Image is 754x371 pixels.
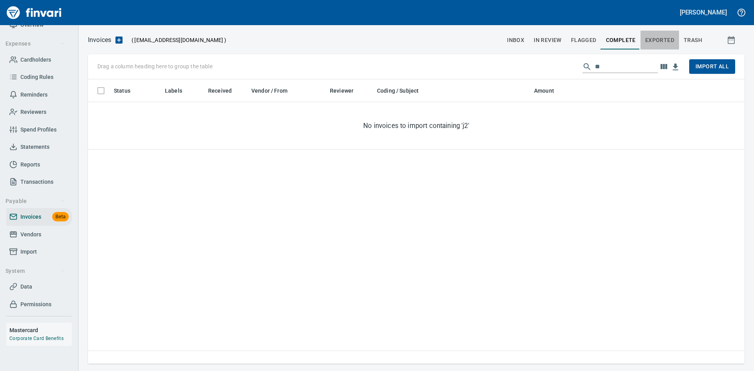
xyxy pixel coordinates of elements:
[2,37,68,51] button: Expenses
[330,86,353,95] span: Reviewer
[9,336,64,341] a: Corporate Card Benefits
[9,326,72,334] h6: Mastercard
[6,121,72,139] a: Spend Profiles
[534,86,564,95] span: Amount
[208,86,232,95] span: Received
[208,86,242,95] span: Received
[20,90,48,100] span: Reminders
[88,35,111,45] nav: breadcrumb
[695,62,729,71] span: Import All
[571,35,597,45] span: Flagged
[645,35,674,45] span: Exported
[6,226,72,243] a: Vendors
[6,138,72,156] a: Statements
[363,121,469,130] big: No invoices to import containing 'j2'
[507,35,524,45] span: inbox
[165,86,182,95] span: Labels
[20,107,46,117] span: Reviewers
[6,296,72,313] a: Permissions
[5,3,64,22] img: Finvari
[114,86,130,95] span: Status
[5,196,65,206] span: Payable
[6,86,72,104] a: Reminders
[114,86,141,95] span: Status
[20,230,41,239] span: Vendors
[134,36,224,44] span: [EMAIL_ADDRESS][DOMAIN_NAME]
[20,177,53,187] span: Transactions
[127,36,226,44] p: ( )
[684,35,702,45] span: trash
[377,86,419,95] span: Coding / Subject
[680,8,727,16] h5: [PERSON_NAME]
[670,61,681,73] button: Download Table
[658,61,670,73] button: Choose columns to display
[6,156,72,174] a: Reports
[20,247,37,257] span: Import
[165,86,192,95] span: Labels
[5,39,65,49] span: Expenses
[251,86,298,95] span: Vendor / From
[6,103,72,121] a: Reviewers
[6,173,72,191] a: Transactions
[20,55,51,65] span: Cardholders
[52,212,69,221] span: Beta
[377,86,429,95] span: Coding / Subject
[6,243,72,261] a: Import
[97,62,212,70] p: Drag a column heading here to group the table
[606,35,636,45] span: Complete
[20,142,49,152] span: Statements
[5,266,65,276] span: System
[6,278,72,296] a: Data
[20,282,32,292] span: Data
[111,35,127,45] button: Upload an Invoice
[330,86,364,95] span: Reviewer
[689,59,735,74] button: Import All
[2,194,68,208] button: Payable
[6,51,72,69] a: Cardholders
[6,208,72,226] a: InvoicesBeta
[534,35,562,45] span: In Review
[88,35,111,45] p: Invoices
[20,72,53,82] span: Coding Rules
[20,125,57,135] span: Spend Profiles
[534,86,554,95] span: Amount
[2,264,68,278] button: System
[20,212,41,222] span: Invoices
[251,86,287,95] span: Vendor / From
[6,68,72,86] a: Coding Rules
[20,300,51,309] span: Permissions
[678,6,729,18] button: [PERSON_NAME]
[719,33,745,47] button: Show invoices within a particular date range
[20,160,40,170] span: Reports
